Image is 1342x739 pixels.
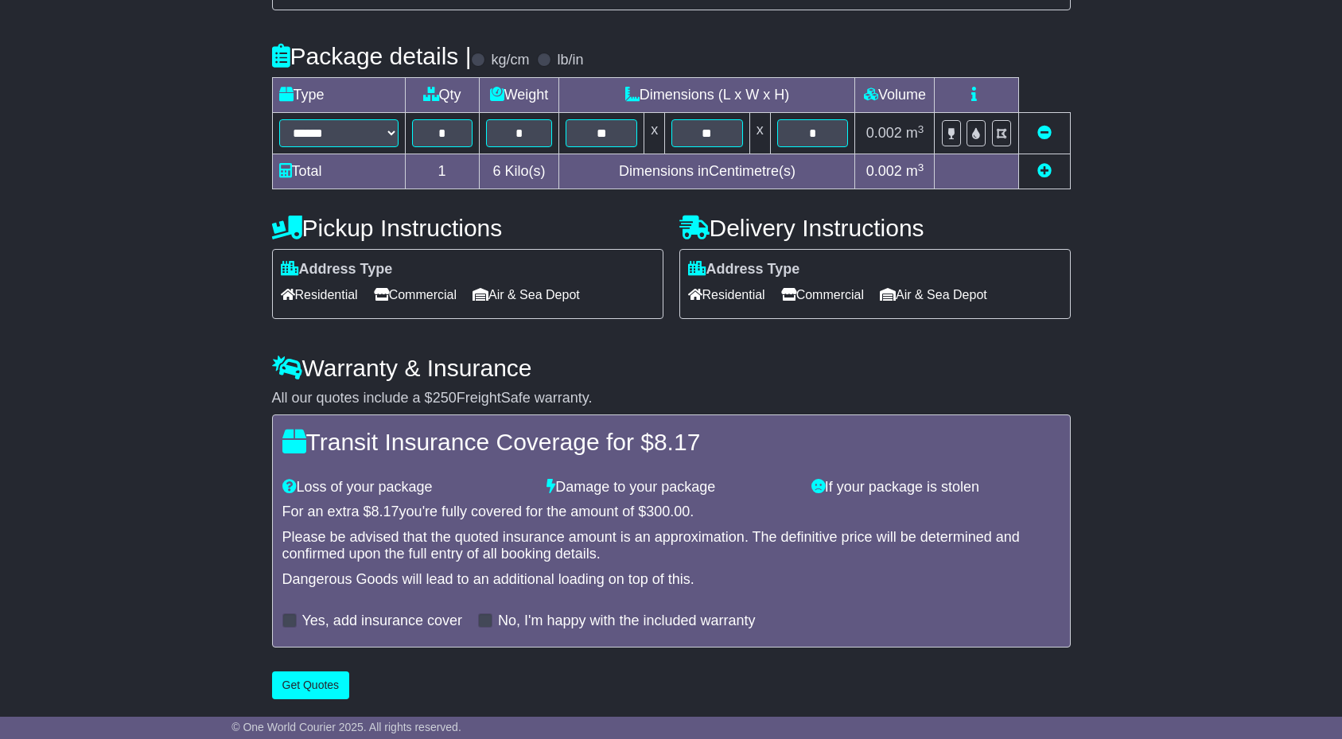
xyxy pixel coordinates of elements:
td: Volume [855,78,935,113]
span: 8.17 [371,504,399,519]
div: Damage to your package [539,479,803,496]
a: Remove this item [1037,125,1052,141]
div: Dangerous Goods will lead to an additional loading on top of this. [282,571,1060,589]
td: Dimensions (L x W x H) [559,78,855,113]
label: Address Type [688,261,800,278]
label: Yes, add insurance cover [302,613,462,630]
span: 0.002 [866,163,902,179]
span: Commercial [374,282,457,307]
span: Residential [688,282,765,307]
td: Qty [405,78,479,113]
span: m [906,125,924,141]
h4: Delivery Instructions [679,215,1071,241]
label: Address Type [281,261,393,278]
td: Total [272,154,405,189]
span: 0.002 [866,125,902,141]
td: x [749,113,770,154]
label: kg/cm [491,52,529,69]
div: Loss of your package [274,479,539,496]
span: 8.17 [654,429,700,455]
span: © One World Courier 2025. All rights reserved. [231,721,461,733]
label: No, I'm happy with the included warranty [498,613,756,630]
td: Dimensions in Centimetre(s) [559,154,855,189]
td: x [644,113,665,154]
td: Weight [479,78,559,113]
span: m [906,163,924,179]
div: For an extra $ you're fully covered for the amount of $ . [282,504,1060,521]
td: Kilo(s) [479,154,559,189]
div: Please be advised that the quoted insurance amount is an approximation. The definitive price will... [282,529,1060,563]
a: Add new item [1037,163,1052,179]
h4: Transit Insurance Coverage for $ [282,429,1060,455]
sup: 3 [918,123,924,135]
span: 6 [492,163,500,179]
sup: 3 [918,161,924,173]
h4: Pickup Instructions [272,215,663,241]
div: If your package is stolen [803,479,1068,496]
td: 1 [405,154,479,189]
span: 300.00 [646,504,690,519]
div: All our quotes include a $ FreightSafe warranty. [272,390,1071,407]
span: Residential [281,282,358,307]
td: Type [272,78,405,113]
label: lb/in [557,52,583,69]
span: Air & Sea Depot [473,282,580,307]
span: Commercial [781,282,864,307]
button: Get Quotes [272,671,350,699]
h4: Warranty & Insurance [272,355,1071,381]
h4: Package details | [272,43,472,69]
span: Air & Sea Depot [880,282,987,307]
span: 250 [433,390,457,406]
